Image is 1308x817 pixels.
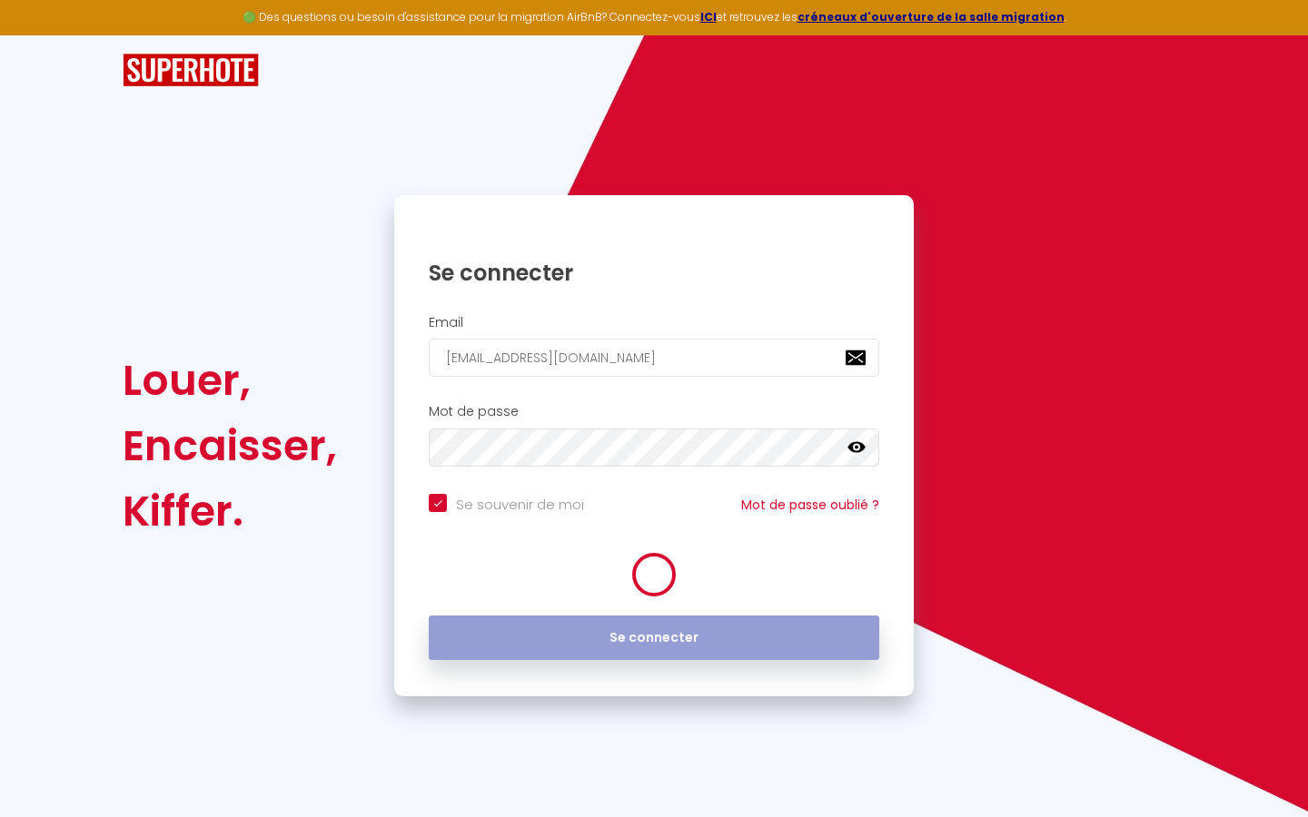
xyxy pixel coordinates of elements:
button: Se connecter [429,615,879,661]
a: créneaux d'ouverture de la salle migration [798,9,1065,25]
a: ICI [700,9,717,25]
a: Mot de passe oublié ? [741,496,879,514]
button: Ouvrir le widget de chat LiveChat [15,7,69,62]
h2: Mot de passe [429,404,879,419]
img: SuperHote logo [123,54,259,87]
div: Louer, [123,348,337,413]
h1: Se connecter [429,259,879,287]
h2: Email [429,315,879,330]
div: Encaisser, [123,413,337,478]
input: Ton Email [429,339,879,377]
div: Kiffer. [123,478,337,544]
